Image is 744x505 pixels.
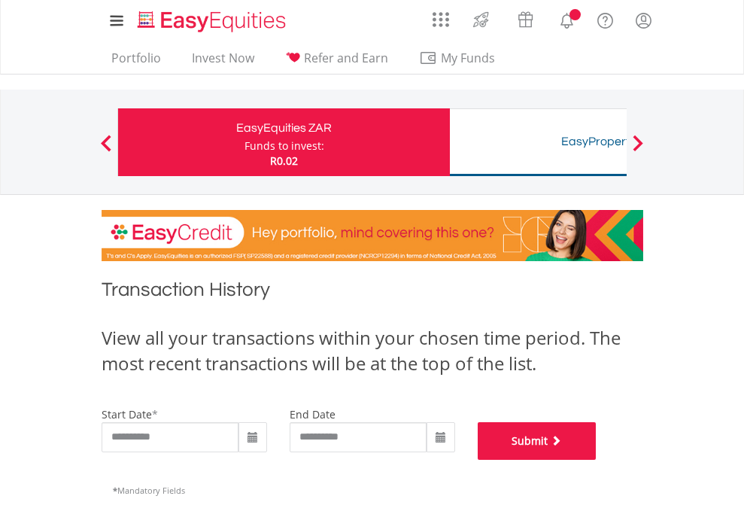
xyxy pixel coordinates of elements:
[135,9,292,34] img: EasyEquities_Logo.png
[102,407,152,421] label: start date
[624,4,663,37] a: My Profile
[279,50,394,74] a: Refer and Earn
[423,4,459,28] a: AppsGrid
[503,4,548,32] a: Vouchers
[270,154,298,168] span: R0.02
[513,8,538,32] img: vouchers-v2.svg
[623,142,653,157] button: Next
[290,407,336,421] label: end date
[469,8,493,32] img: thrive-v2.svg
[113,485,185,496] span: Mandatory Fields
[132,4,292,34] a: Home page
[304,50,388,66] span: Refer and Earn
[102,210,643,261] img: EasyCredit Promotion Banner
[419,48,518,68] span: My Funds
[586,4,624,34] a: FAQ's and Support
[105,50,167,74] a: Portfolio
[478,422,597,460] button: Submit
[127,117,441,138] div: EasyEquities ZAR
[91,142,121,157] button: Previous
[244,138,324,154] div: Funds to invest:
[548,4,586,34] a: Notifications
[102,276,643,310] h1: Transaction History
[433,11,449,28] img: grid-menu-icon.svg
[186,50,260,74] a: Invest Now
[102,325,643,377] div: View all your transactions within your chosen time period. The most recent transactions will be a...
